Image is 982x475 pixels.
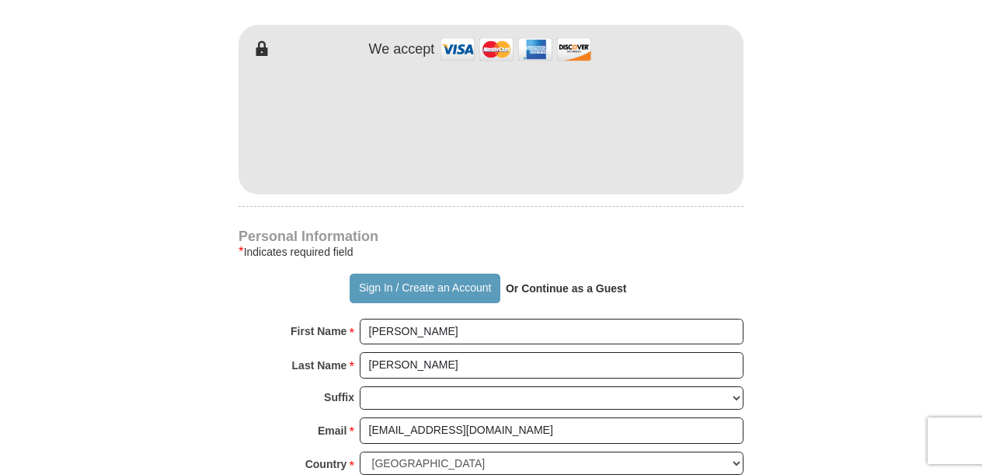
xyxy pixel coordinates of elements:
[369,41,435,58] h4: We accept
[239,243,743,261] div: Indicates required field
[239,230,743,243] h4: Personal Information
[318,420,346,442] strong: Email
[305,453,347,475] strong: Country
[291,320,346,342] strong: First Name
[438,33,594,66] img: credit cards accepted
[350,274,500,303] button: Sign In / Create an Account
[292,355,347,376] strong: Last Name
[324,386,354,408] strong: Suffix
[506,282,627,295] strong: Or Continue as a Guest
